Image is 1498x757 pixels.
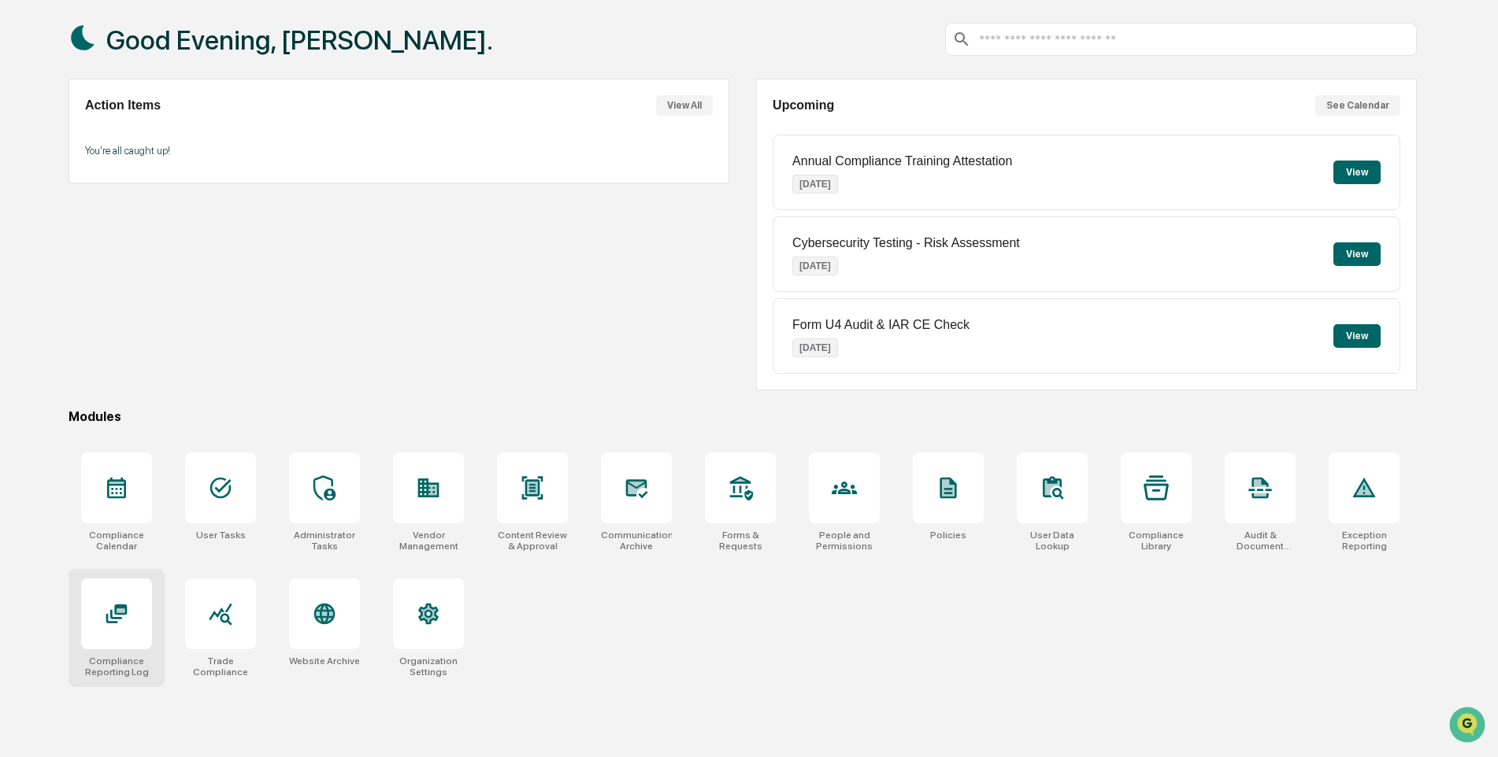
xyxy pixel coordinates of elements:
[289,530,360,552] div: Administrator Tasks
[792,257,838,275] p: [DATE]
[1225,530,1296,552] div: Audit & Document Logs
[54,136,199,149] div: We're available if you need us!
[16,200,28,212] div: 🖐️
[268,125,287,144] button: Start new chat
[1315,95,1400,116] button: See Calendar
[601,530,672,552] div: Communications Archive
[32,198,102,214] span: Preclearance
[106,24,493,56] h1: Good Evening, [PERSON_NAME].
[1448,705,1490,748] iframe: Open customer support
[792,175,838,194] p: [DATE]
[1017,530,1088,552] div: User Data Lookup
[393,530,464,552] div: Vendor Management
[497,530,568,552] div: Content Review & Approval
[1329,530,1400,552] div: Exception Reporting
[1333,161,1381,184] button: View
[705,530,776,552] div: Forms & Requests
[16,230,28,242] div: 🔎
[32,228,99,244] span: Data Lookup
[157,267,191,279] span: Pylon
[196,530,246,541] div: User Tasks
[130,198,195,214] span: Attestations
[289,655,360,667] div: Website Archive
[809,530,880,552] div: People and Permissions
[9,192,108,220] a: 🖐️Preclearance
[85,145,713,157] p: You're all caught up!
[792,338,838,357] p: [DATE]
[108,192,202,220] a: 🗄️Attestations
[792,236,1020,250] p: Cybersecurity Testing - Risk Assessment
[1333,242,1381,266] button: View
[930,530,966,541] div: Policies
[16,33,287,58] p: How can we help?
[773,98,834,113] h2: Upcoming
[111,266,191,279] a: Powered byPylon
[54,120,258,136] div: Start new chat
[1333,324,1381,348] button: View
[393,655,464,678] div: Organization Settings
[1121,530,1192,552] div: Compliance Library
[114,200,127,212] div: 🗄️
[81,530,152,552] div: Compliance Calendar
[81,655,152,678] div: Compliance Reporting Log
[792,154,1012,168] p: Annual Compliance Training Attestation
[792,318,970,332] p: Form U4 Audit & IAR CE Check
[185,655,256,678] div: Trade Compliance
[9,222,106,250] a: 🔎Data Lookup
[656,95,713,116] button: View All
[85,98,161,113] h2: Action Items
[16,120,44,149] img: 1746055101610-c473b297-6a78-478c-a979-82029cc54cd1
[69,409,1417,424] div: Modules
